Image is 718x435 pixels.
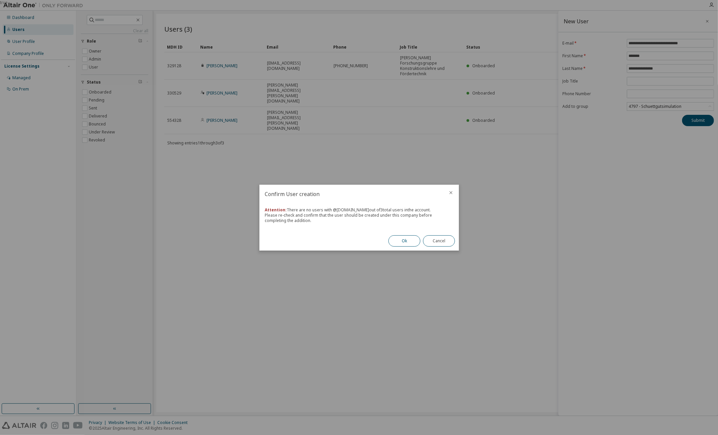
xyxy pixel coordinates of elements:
[423,235,455,247] button: Cancel
[265,207,454,223] div: There are no users with @ [DOMAIN_NAME] out of 3 total users in the account . Please re-check and...
[265,207,287,213] b: Attention:
[259,185,443,203] h2: Confirm User creation
[448,190,454,195] button: close
[388,235,420,247] button: Ok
